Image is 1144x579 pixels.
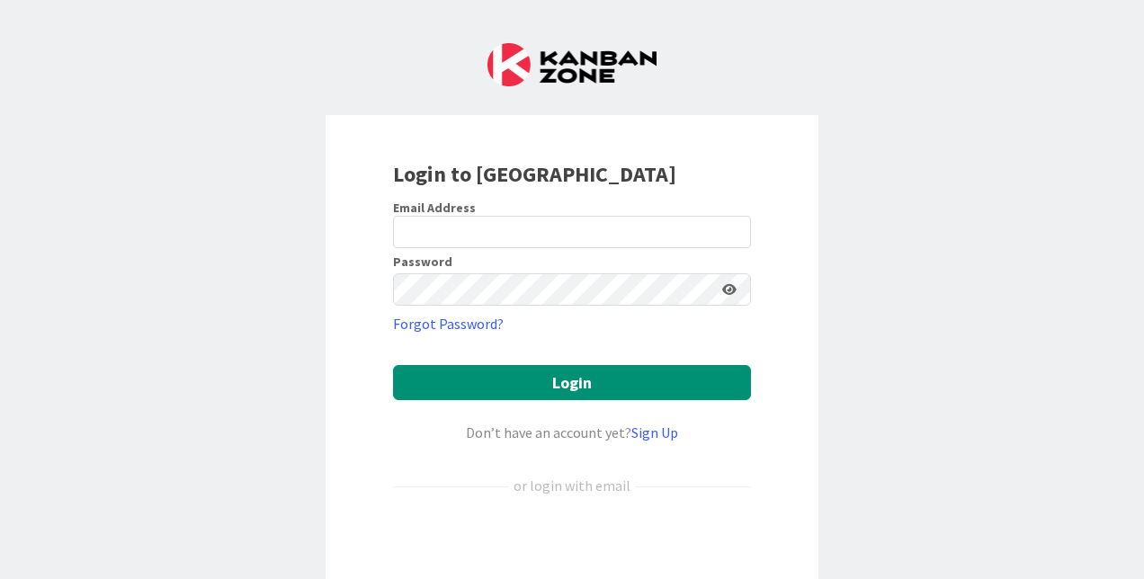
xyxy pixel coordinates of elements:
[393,200,476,216] label: Email Address
[393,160,676,188] b: Login to [GEOGRAPHIC_DATA]
[393,255,452,268] label: Password
[384,526,760,566] iframe: Pulsante Accedi con Google
[487,43,657,86] img: Kanban Zone
[509,475,635,496] div: or login with email
[393,313,504,334] a: Forgot Password?
[393,422,751,443] div: Don’t have an account yet?
[631,423,678,441] a: Sign Up
[393,365,751,400] button: Login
